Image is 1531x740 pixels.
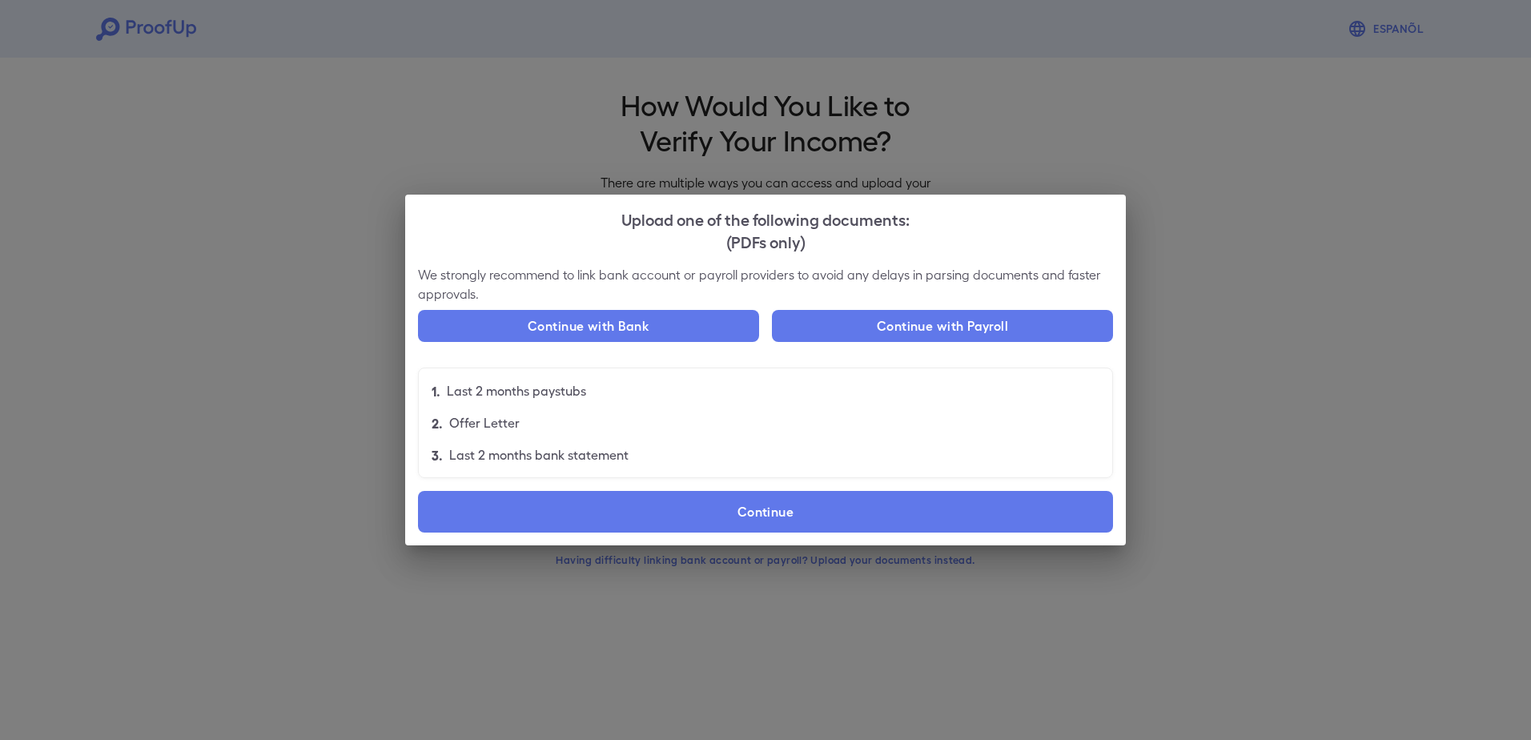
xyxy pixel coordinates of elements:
p: 3. [432,445,443,465]
p: We strongly recommend to link bank account or payroll providers to avoid any delays in parsing do... [418,265,1113,304]
button: Continue with Bank [418,310,759,342]
p: 2. [432,413,443,432]
label: Continue [418,491,1113,533]
p: Last 2 months paystubs [447,381,586,400]
button: Continue with Payroll [772,310,1113,342]
div: (PDFs only) [418,230,1113,252]
p: Last 2 months bank statement [449,445,629,465]
h2: Upload one of the following documents: [405,195,1126,265]
p: 1. [432,381,440,400]
p: Offer Letter [449,413,520,432]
